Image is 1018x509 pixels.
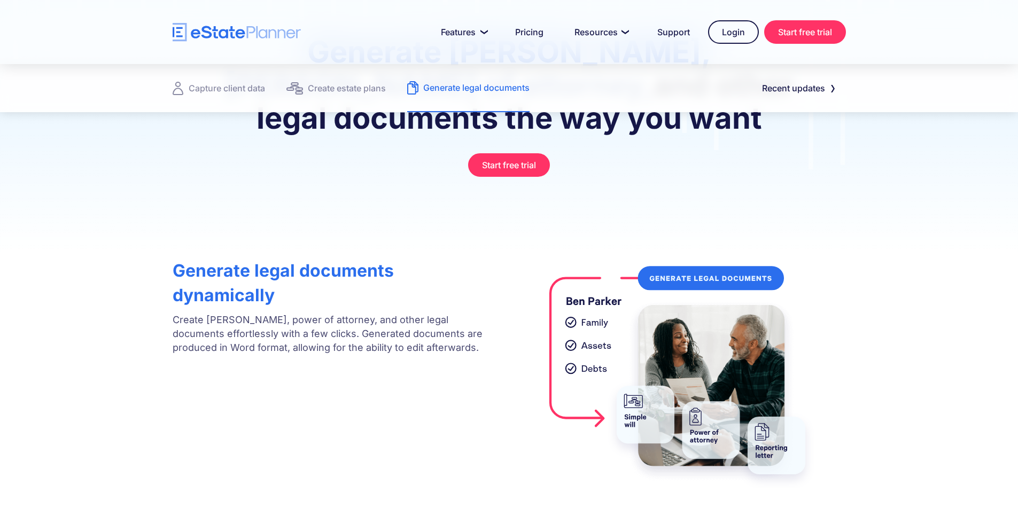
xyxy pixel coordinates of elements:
[173,64,265,112] a: Capture client data
[562,21,639,43] a: Resources
[308,81,386,96] div: Create estate plans
[173,23,301,42] a: home
[428,21,497,43] a: Features
[764,20,846,44] a: Start free trial
[423,80,530,95] div: Generate legal documents
[286,64,386,112] a: Create estate plans
[644,21,703,43] a: Support
[502,21,556,43] a: Pricing
[708,20,759,44] a: Login
[173,260,394,306] strong: Generate legal documents dynamically
[189,81,265,96] div: Capture client data
[407,64,530,112] a: Generate legal documents
[762,81,825,96] div: Recent updates
[537,253,819,488] img: software for lawyers to generate wills, POAs, and other legal documents
[468,153,550,177] a: Start free trial
[749,77,846,99] a: Recent updates
[173,313,489,355] p: Create [PERSON_NAME], power of attorney, and other legal documents effortlessly with a few clicks...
